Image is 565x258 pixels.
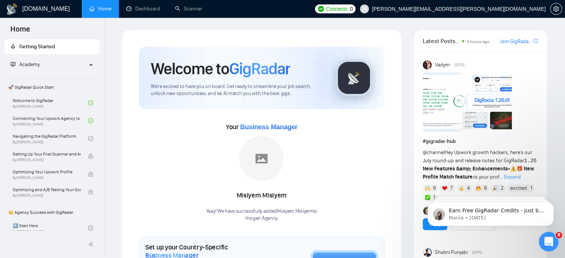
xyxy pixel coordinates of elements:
[335,59,373,97] img: gigradar-logo.png
[556,232,562,239] span: 8
[435,61,449,69] span: Vadym
[88,136,93,141] span: check-circle
[226,123,298,131] span: Your
[423,137,538,146] h1: # gigradar-hub
[509,184,527,192] span: :excited:
[510,166,516,172] span: ⚠️
[10,62,16,67] span: fund-projection-screen
[206,215,317,222] p: thogan Agency .
[13,158,81,162] span: By [PERSON_NAME]
[467,39,490,44] span: 4 hours ago
[500,37,532,46] a: Join GigRadar Slack Community
[416,186,565,238] iframe: Intercom notifications message
[550,6,562,12] a: setting
[530,184,532,192] span: 1
[88,189,93,195] span: lock
[435,248,467,257] span: Shalini Punjabi
[151,59,290,79] h1: Welcome to
[13,176,81,180] span: By [PERSON_NAME]
[326,5,348,13] span: Connects:
[151,83,324,97] span: We're excited to have you on board. Get ready to streamline your job search, unlock new opportuni...
[484,184,487,192] span: 9
[551,6,562,12] span: setting
[13,186,81,193] span: Optimizing and A/B Testing Your Scanner for Better Results
[362,6,367,12] span: user
[88,225,93,231] span: check-circle
[533,38,538,44] span: export
[504,174,521,180] span: Expand
[13,130,88,147] a: Navigating the GigRadar PlatformBy[PERSON_NAME]
[433,184,436,192] span: 6
[10,61,40,68] span: Academy
[13,220,88,236] a: 1️⃣ Start HereBy[PERSON_NAME]
[13,112,88,129] a: Connecting Your Upwork Agency to GigRadarBy[PERSON_NAME]
[13,168,81,176] span: Optimizing Your Upwork Profile
[6,3,18,15] img: logo
[13,193,81,198] span: By [PERSON_NAME]
[88,100,93,105] span: check-circle
[350,5,353,13] span: 0
[539,232,559,252] iframe: Intercom live chat
[423,166,508,172] strong: New Features &amp; Enhancements
[89,6,111,12] a: homeHome
[175,6,202,12] a: searchScanner
[423,149,445,156] span: @channel
[423,36,460,46] span: Latest Posts from the GigRadar Community
[240,123,297,131] span: Business Manager
[88,118,93,123] span: check-circle
[5,205,98,220] span: 👑 Agency Success with GigRadar
[516,166,523,172] span: 🎁
[239,136,284,181] img: placeholder.png
[423,72,512,132] img: F09AC4U7ATU-image.png
[206,208,317,222] div: Yaay! We have successfully added Misiyem Misiyem to
[229,59,290,79] span: GigRadar
[318,6,324,12] img: upwork-logo.png
[10,44,16,49] span: rocket
[454,62,464,68] span: [DATE]
[550,3,562,15] button: setting
[4,39,99,54] li: Getting Started
[126,6,160,12] a: dashboardDashboard
[88,241,96,248] span: double-left
[13,95,88,111] a: Welcome to GigRadarBy[PERSON_NAME]
[524,158,537,164] code: 1.26
[5,80,98,95] span: 🚀 GigRadar Quick Start
[472,249,482,256] span: [DATE]
[533,37,538,45] a: export
[13,150,81,158] span: Setting Up Your First Scanner and Auto-Bidder
[88,154,93,159] span: lock
[206,189,317,202] div: Misiyem Misiyem
[4,24,36,39] span: Home
[88,172,93,177] span: lock
[423,149,537,180] span: Hey Upwork growth hackers, here's our July round-up and release notes for GigRadar • is your prof...
[423,61,432,69] img: Vadym
[450,184,452,192] span: 7
[19,61,40,68] span: Academy
[423,248,432,257] img: Shalini Punjabi
[19,43,55,50] span: Getting Started
[467,184,470,192] span: 4
[501,184,504,192] span: 2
